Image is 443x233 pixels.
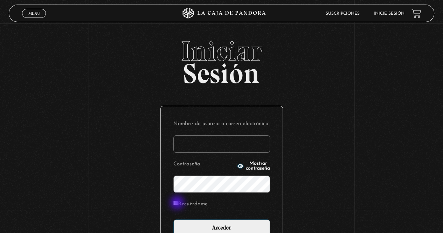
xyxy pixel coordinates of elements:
[173,159,235,170] label: Contraseña
[28,11,40,15] span: Menu
[374,12,404,16] a: Inicie sesión
[411,9,421,18] a: View your shopping cart
[246,161,270,171] span: Mostrar contraseña
[9,37,434,65] span: Iniciar
[26,17,42,22] span: Cerrar
[173,119,270,130] label: Nombre de usuario o correo electrónico
[326,12,360,16] a: Suscripciones
[237,161,270,171] button: Mostrar contraseña
[9,37,434,82] h2: Sesión
[173,201,178,205] input: Recuérdame
[173,199,208,210] label: Recuérdame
